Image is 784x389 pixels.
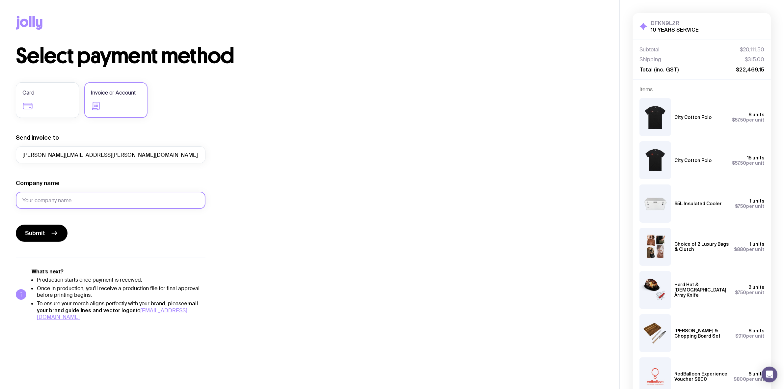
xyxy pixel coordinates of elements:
h3: City Cotton Polo [674,115,712,120]
h3: Hard Hat & [DEMOGRAPHIC_DATA] Army Knife [674,282,730,298]
span: $20,111.50 [740,46,764,53]
span: per unit [735,333,764,339]
a: [EMAIL_ADDRESS][DOMAIN_NAME] [37,307,187,320]
span: per unit [735,290,764,295]
span: 6 units [748,112,764,117]
span: Shipping [639,56,661,63]
span: per unit [734,247,764,252]
li: Once in production, you'll receive a production file for final approval before printing begins. [37,285,205,298]
h3: DFKN9LZR [651,20,699,26]
h3: Choice of 2 Luxury Bags & Clutch [674,241,729,252]
input: accounts@company.com [16,146,205,163]
h5: What’s next? [32,268,205,275]
span: $750 [735,204,746,209]
span: $57.50 [732,117,746,123]
span: per unit [734,376,764,382]
span: 1 units [750,198,764,204]
input: Your company name [16,192,205,209]
span: 6 units [748,371,764,376]
h1: Select payment method [16,45,604,67]
h4: Items [639,86,764,93]
h3: RedBalloon Experience Voucher $800 [674,371,728,382]
span: 2 units [748,285,764,290]
span: per unit [732,160,764,166]
span: Total (inc. GST) [639,66,679,73]
span: $800 [734,376,746,382]
span: per unit [732,117,764,123]
span: $315.00 [745,56,764,63]
span: 6 units [748,328,764,333]
button: Submit [16,225,68,242]
h2: 10 YEARS SERVICE [651,26,699,33]
span: Submit [25,229,45,237]
h3: 65L Insulated Cooler [674,201,722,206]
span: per unit [735,204,764,209]
span: $57.50 [732,160,746,166]
h3: City Cotton Polo [674,158,712,163]
div: Open Intercom Messenger [762,367,777,382]
span: Subtotal [639,46,660,53]
span: 15 units [747,155,764,160]
span: Invoice or Account [91,89,136,97]
li: To ensure your merch aligns perfectly with your brand, please to [37,300,205,320]
h3: [PERSON_NAME] & Chopping Board Set [674,328,730,339]
span: Card [22,89,35,97]
span: 1 units [750,241,764,247]
label: Send invoice to [16,134,59,142]
li: Production starts once payment is received. [37,277,205,283]
span: $880 [734,247,746,252]
span: $22,469.15 [736,66,764,73]
span: $910 [735,333,746,339]
span: $750 [735,290,746,295]
label: Company name [16,179,60,187]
